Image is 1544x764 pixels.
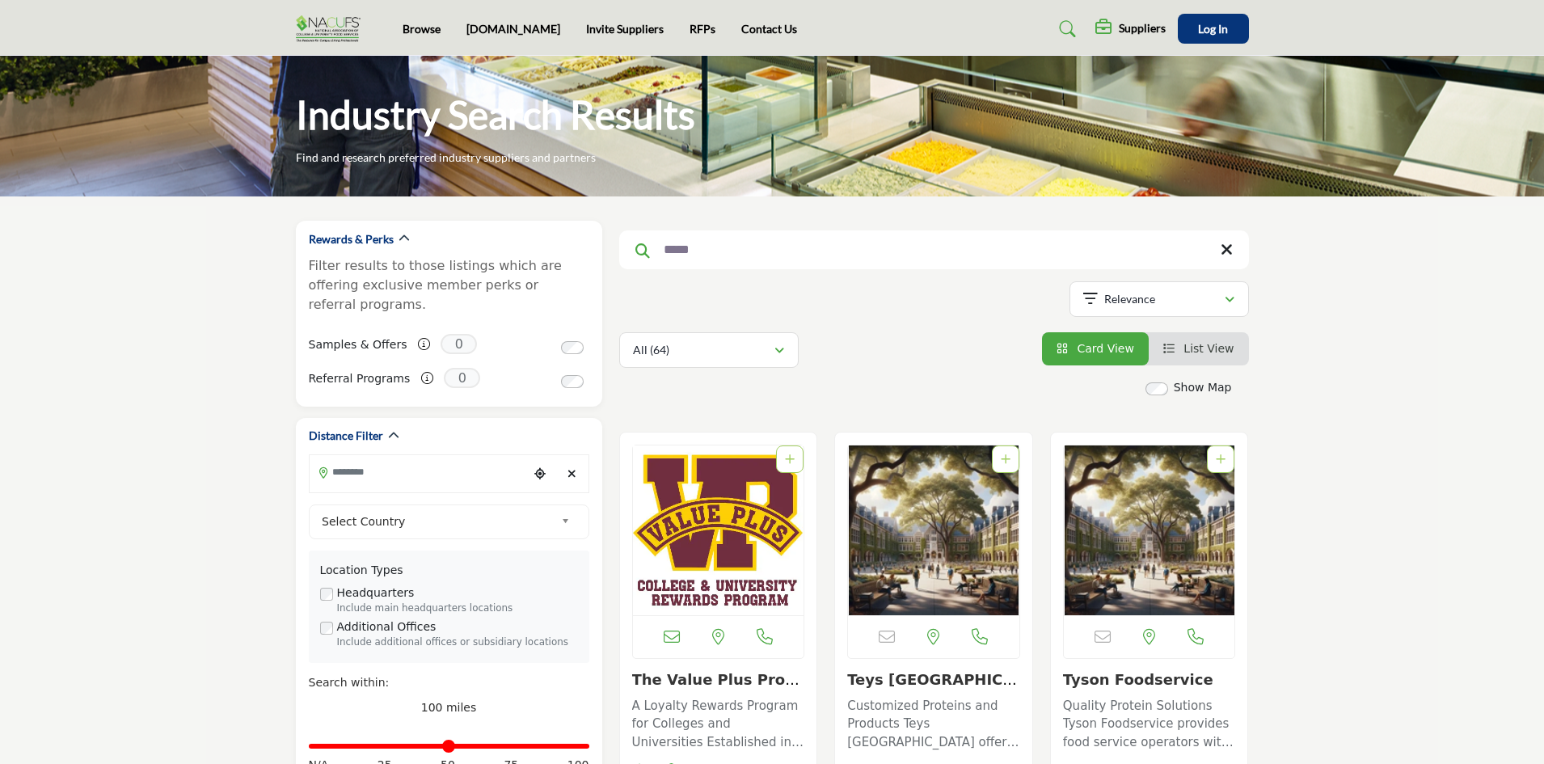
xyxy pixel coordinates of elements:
[337,635,578,650] div: Include additional offices or subsidiary locations
[1174,379,1232,396] label: Show Map
[619,332,799,368] button: All (64)
[561,341,584,354] input: Switch to Samples & Offers
[309,231,394,247] h2: Rewards & Perks
[444,368,480,388] span: 0
[1063,671,1213,688] a: Tyson Foodservice
[848,445,1019,615] img: Teys USA
[296,15,369,42] img: Site Logo
[309,365,411,393] label: Referral Programs
[337,601,578,616] div: Include main headquarters locations
[322,512,555,531] span: Select Country
[1178,14,1249,44] button: Log In
[337,618,437,635] label: Additional Offices
[848,445,1019,615] a: Open Listing in new tab
[309,674,589,691] div: Search within:
[528,457,552,492] div: Choose your current location
[296,90,695,140] h1: Industry Search Results
[560,457,584,492] div: Clear search location
[847,693,1020,752] a: Customized Proteins and Products Teys [GEOGRAPHIC_DATA] offers a wide range of protein solutions ...
[690,22,715,36] a: RFPs
[619,230,1249,269] input: Search Keyword
[1064,445,1235,615] img: Tyson Foodservice
[1042,332,1149,365] li: Card View
[633,342,669,358] p: All (64)
[296,150,596,166] p: Find and research preferred industry suppliers and partners
[1064,445,1235,615] a: Open Listing in new tab
[633,445,804,615] a: Open Listing in new tab
[1216,453,1225,466] a: Add To List
[403,22,441,36] a: Browse
[309,331,407,359] label: Samples & Offers
[632,671,805,689] h3: The Value Plus Program
[1063,693,1236,752] a: Quality Protein Solutions Tyson Foodservice provides food service operators with quality protein ...
[1198,22,1228,36] span: Log In
[1069,281,1249,317] button: Relevance
[1077,342,1133,355] span: Card View
[847,671,1017,706] a: Teys [GEOGRAPHIC_DATA]
[309,256,589,314] p: Filter results to those listings which are offering exclusive member perks or referral programs.
[1044,16,1086,42] a: Search
[421,701,477,714] span: 100 miles
[466,22,560,36] a: [DOMAIN_NAME]
[320,562,578,579] div: Location Types
[309,428,383,444] h2: Distance Filter
[1001,453,1010,466] a: Add To List
[1095,19,1166,39] div: Suppliers
[1063,671,1236,689] h3: Tyson Foodservice
[1057,342,1134,355] a: View Card
[847,671,1020,689] h3: Teys USA
[1063,697,1236,752] p: Quality Protein Solutions Tyson Foodservice provides food service operators with quality protein ...
[1119,21,1166,36] h5: Suppliers
[741,22,797,36] a: Contact Us
[632,697,805,752] p: A Loyalty Rewards Program for Colleges and Universities Established in [DATE], The Value Plus Pro...
[586,22,664,36] a: Invite Suppliers
[632,671,799,706] a: The Value Plus Progr...
[310,457,528,488] input: Search Location
[847,697,1020,752] p: Customized Proteins and Products Teys [GEOGRAPHIC_DATA] offers a wide range of protein solutions ...
[561,375,584,388] input: Switch to Referral Programs
[632,693,805,752] a: A Loyalty Rewards Program for Colleges and Universities Established in [DATE], The Value Plus Pro...
[1183,342,1234,355] span: List View
[441,334,477,354] span: 0
[1149,332,1249,365] li: List View
[337,585,415,601] label: Headquarters
[1163,342,1234,355] a: View List
[1104,291,1155,307] p: Relevance
[633,445,804,615] img: The Value Plus Program
[785,453,795,466] a: Add To List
